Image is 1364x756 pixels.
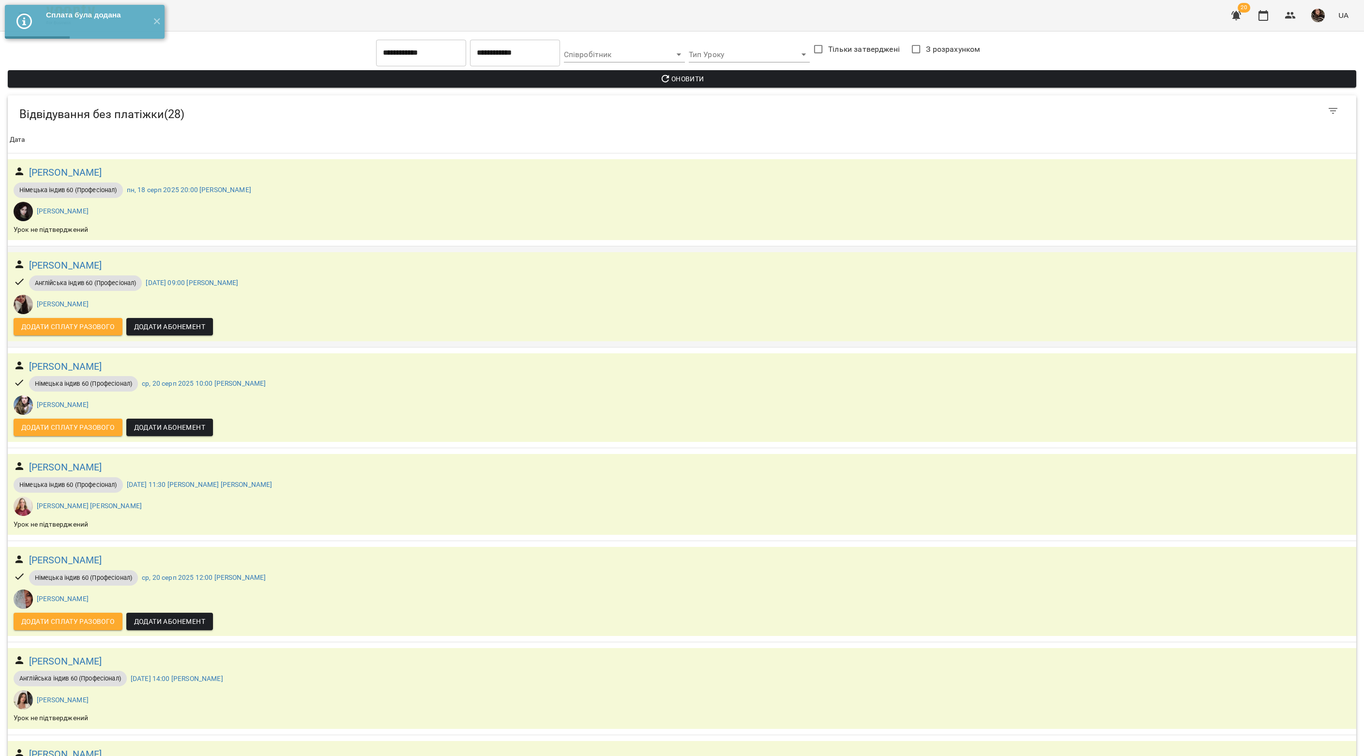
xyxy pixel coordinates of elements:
[146,279,238,287] a: [DATE] 09:00 [PERSON_NAME]
[29,379,138,388] span: Німецька індив 60 (Професіонал)
[29,553,102,568] a: [PERSON_NAME]
[131,675,223,682] a: [DATE] 14:00 [PERSON_NAME]
[926,44,980,55] span: З розрахунком
[142,379,266,387] a: ср, 20 серп 2025 10:00 [PERSON_NAME]
[127,481,273,488] a: [DATE] 11:30 [PERSON_NAME] [PERSON_NAME]
[29,279,142,287] span: Англійська індив 60 (Професіонал)
[1238,3,1250,13] span: 20
[1321,99,1345,122] button: Фільтр
[21,321,115,333] span: Додати сплату разового
[12,223,90,237] div: Урок не підтверджений
[19,107,753,122] h5: Відвідування без платіжки ( 28 )
[14,318,122,335] button: Додати сплату разового
[14,690,33,710] img: Пустовіт Анастасія Володимирівна
[14,613,122,630] button: Додати сплату разового
[37,696,89,704] a: [PERSON_NAME]
[37,502,142,510] a: [PERSON_NAME] [PERSON_NAME]
[8,95,1356,126] div: Table Toolbar
[127,186,251,194] a: пн, 18 серп 2025 20:00 [PERSON_NAME]
[134,422,205,433] span: Додати Абонемент
[37,300,89,308] a: [PERSON_NAME]
[10,134,1354,146] span: Дата
[46,10,145,20] div: Сплата була додана
[37,207,89,215] a: [PERSON_NAME]
[1338,10,1349,20] span: UA
[134,616,205,627] span: Додати Абонемент
[1334,6,1352,24] button: UA
[12,711,90,725] div: Урок не підтверджений
[14,202,33,221] img: Луцюк Александра Андріївна
[10,134,25,146] div: Дата
[14,419,122,436] button: Додати сплату разового
[29,258,102,273] a: [PERSON_NAME]
[29,165,102,180] a: [PERSON_NAME]
[14,590,33,609] img: Гута Оксана Анатоліївна
[14,186,123,195] span: Німецька індив 60 (Професіонал)
[37,401,89,408] a: [PERSON_NAME]
[37,595,89,603] a: [PERSON_NAME]
[126,613,213,630] button: Додати Абонемент
[15,73,1349,85] span: Оновити
[29,654,102,669] a: [PERSON_NAME]
[14,674,127,683] span: Англійська індив 60 (Професіонал)
[29,460,102,475] a: [PERSON_NAME]
[142,574,266,581] a: ср, 20 серп 2025 12:00 [PERSON_NAME]
[29,574,138,582] span: Німецька індив 60 (Професіонал)
[10,134,25,146] div: Sort
[21,616,115,627] span: Додати сплату разового
[1311,9,1325,22] img: 50c54b37278f070f9d74a627e50a0a9b.jpg
[828,44,900,55] span: Тільки затверджені
[126,419,213,436] button: Додати Абонемент
[29,359,102,374] a: [PERSON_NAME]
[8,70,1356,88] button: Оновити
[14,481,123,489] span: Німецька індив 60 (Професіонал)
[134,321,205,333] span: Додати Абонемент
[21,422,115,433] span: Додати сплату разового
[14,497,33,516] img: Мокієвець Альона Вікторівна
[12,518,90,531] div: Урок не підтверджений
[14,395,33,415] img: Голуб Наталія Олександрівна
[14,295,33,314] img: Маринич Марія В'ячеславівна
[126,318,213,335] button: Додати Абонемент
